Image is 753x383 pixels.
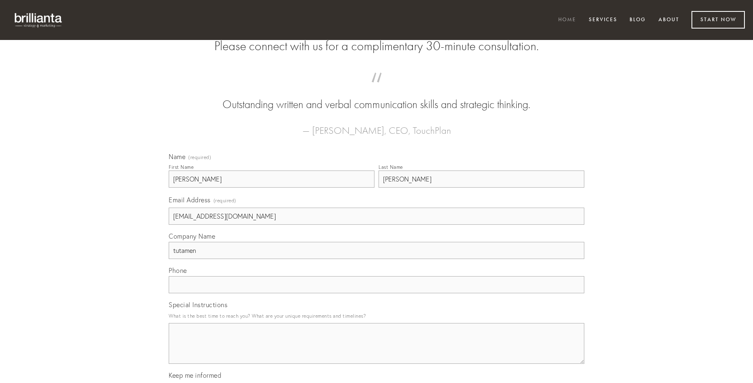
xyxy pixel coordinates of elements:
[182,81,571,97] span: “
[379,164,403,170] div: Last Name
[182,113,571,139] figcaption: — [PERSON_NAME], CEO, TouchPlan
[214,195,236,206] span: (required)
[182,81,571,113] blockquote: Outstanding written and verbal communication skills and strategic thinking.
[169,232,215,240] span: Company Name
[169,301,227,309] span: Special Instructions
[553,13,581,27] a: Home
[624,13,651,27] a: Blog
[188,155,211,160] span: (required)
[169,310,584,321] p: What is the best time to reach you? What are your unique requirements and timelines?
[691,11,745,29] a: Start Now
[8,8,69,32] img: brillianta - research, strategy, marketing
[583,13,623,27] a: Services
[169,38,584,54] h2: Please connect with us for a complimentary 30-minute consultation.
[653,13,685,27] a: About
[169,266,187,275] span: Phone
[169,153,185,161] span: Name
[169,164,194,170] div: First Name
[169,196,211,204] span: Email Address
[169,371,221,379] span: Keep me informed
